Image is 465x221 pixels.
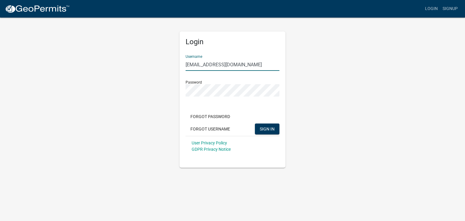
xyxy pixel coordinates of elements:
[255,124,279,134] button: SIGN IN
[260,126,275,131] span: SIGN IN
[186,38,279,46] h5: Login
[192,147,231,152] a: GDPR Privacy Notice
[186,124,235,134] button: Forgot Username
[186,111,235,122] button: Forgot Password
[440,3,460,15] a: Signup
[192,140,227,145] a: User Privacy Policy
[423,3,440,15] a: Login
